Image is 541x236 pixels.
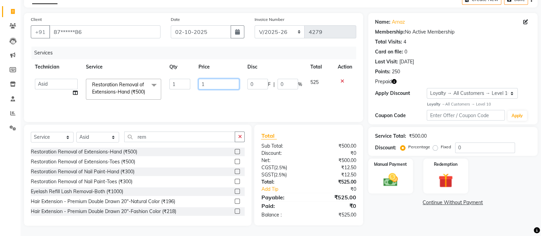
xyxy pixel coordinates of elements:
div: Total: [256,178,309,186]
div: ₹525.00 [309,211,361,219]
div: Last Visit: [375,58,398,65]
button: Apply [507,111,527,121]
th: Price [194,59,243,75]
div: Restoration Removal of Extensions-Hand (₹500) [31,148,137,156]
th: Disc [243,59,306,75]
div: Hair Extension - Premium Double Drawn 20"-Fashion Color (₹218) [31,208,176,215]
a: Continue Without Payment [370,199,536,206]
div: 4 [403,38,406,46]
span: CGST [261,164,274,171]
div: Balance : [256,211,309,219]
div: Restoration Removal of Extensions-Toes (₹500) [31,158,135,165]
span: Total [261,132,277,139]
th: Action [334,59,356,75]
span: % [298,81,302,88]
label: Invoice Number [255,16,284,23]
div: ( ) [256,164,309,171]
label: Date [171,16,180,23]
th: Service [82,59,165,75]
div: Coupon Code [375,112,427,119]
div: Discount: [375,144,396,151]
div: ₹0 [309,202,361,210]
div: ₹0 [318,186,361,193]
label: Fixed [441,144,451,150]
th: Technician [31,59,82,75]
span: 2.5% [275,165,285,170]
div: Restoration Removal of Nail Paint-Toes (₹300) [31,178,132,185]
div: Services [31,47,361,59]
button: +91 [31,25,50,38]
div: Points: [375,68,390,75]
label: Redemption [434,161,458,167]
div: All Customers → Level 10 [427,101,531,107]
div: Payable: [256,193,309,201]
div: Paid: [256,202,309,210]
div: Service Total: [375,133,406,140]
div: Membership: [375,28,405,36]
a: x [145,89,148,95]
span: 2.5% [275,172,285,177]
div: ( ) [256,171,309,178]
span: 525 [310,79,319,85]
div: Sub Total: [256,142,309,150]
th: Qty [165,59,194,75]
div: Discount: [256,150,309,157]
input: Search by Name/Mobile/Email/Code [49,25,160,38]
div: 0 [404,48,407,55]
div: [DATE] [399,58,414,65]
th: Total [306,59,334,75]
div: ₹500.00 [409,133,427,140]
div: Name: [375,18,390,26]
div: ₹525.00 [309,193,361,201]
div: ₹500.00 [309,142,361,150]
div: Net: [256,157,309,164]
label: Client [31,16,42,23]
span: Restoration Removal of Extensions-Hand (₹500) [92,82,145,95]
span: F [268,81,271,88]
img: _gift.svg [434,172,457,189]
input: Search or Scan [124,132,235,142]
div: ₹525.00 [309,178,361,186]
div: ₹500.00 [309,157,361,164]
input: Enter Offer / Coupon Code [427,110,505,121]
div: Apply Discount [375,90,427,97]
div: Eyelash Refill Lash Removal-Both (₹1000) [31,188,123,195]
div: 250 [392,68,400,75]
div: No Active Membership [375,28,531,36]
div: ₹12.50 [309,171,361,178]
div: Hair Extension - Premium Double Drawn 20"-Natural Color (₹196) [31,198,175,205]
div: ₹12.50 [309,164,361,171]
label: Percentage [408,144,430,150]
a: Add Tip [256,186,317,193]
div: Restoration Removal of Nail Paint-Hand (₹300) [31,168,134,175]
span: | [273,81,275,88]
div: Total Visits: [375,38,402,46]
img: _cash.svg [379,172,402,188]
strong: Loyalty → [427,102,445,107]
label: Manual Payment [374,161,407,167]
div: Card on file: [375,48,403,55]
a: Arnaz [392,18,405,26]
span: Prepaid [375,78,392,85]
div: ₹0 [309,150,361,157]
span: SGST [261,172,273,178]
